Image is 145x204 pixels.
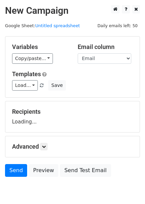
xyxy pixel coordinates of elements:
[12,80,38,91] a: Load...
[12,143,133,150] h5: Advanced
[5,164,27,177] a: Send
[5,23,80,28] small: Google Sheet:
[12,70,41,78] a: Templates
[5,5,140,16] h2: New Campaign
[29,164,58,177] a: Preview
[12,108,133,115] h5: Recipients
[35,23,80,28] a: Untitled spreadsheet
[95,23,140,28] a: Daily emails left: 50
[60,164,111,177] a: Send Test Email
[12,108,133,125] div: Loading...
[48,80,66,91] button: Save
[95,22,140,30] span: Daily emails left: 50
[12,53,53,64] a: Copy/paste...
[78,43,133,51] h5: Email column
[12,43,68,51] h5: Variables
